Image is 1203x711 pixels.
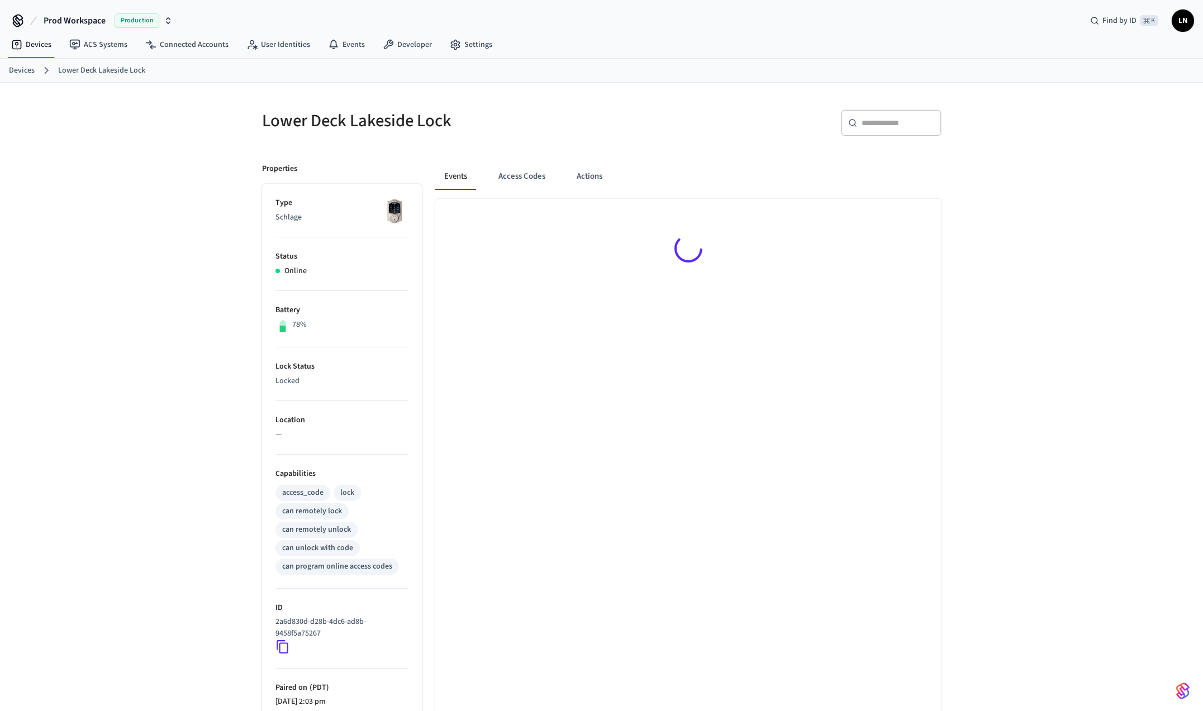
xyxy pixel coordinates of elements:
div: can remotely lock [282,505,342,517]
span: ( PDT ) [307,682,329,693]
p: ID [275,602,408,614]
span: Find by ID [1102,15,1137,26]
a: Devices [2,35,60,55]
button: Events [435,163,476,190]
a: Devices [9,65,35,77]
p: Schlage [275,212,408,223]
div: can program online access codes [282,561,392,572]
span: Prod Workspace [44,14,106,27]
img: Schlage Sense Smart Deadbolt with Camelot Trim, Front [381,197,408,225]
p: Properties [262,163,297,175]
button: Access Codes [489,163,554,190]
p: Paired on [275,682,408,694]
button: LN [1172,9,1194,32]
a: Settings [441,35,501,55]
button: Actions [568,163,611,190]
span: LN [1173,11,1193,31]
p: Online [284,265,307,277]
div: access_code [282,487,324,499]
p: Location [275,414,408,426]
p: [DATE] 2:03 pm [275,696,408,708]
div: ant example [435,163,942,190]
p: Type [275,197,408,209]
a: ACS Systems [60,35,136,55]
a: Lower Deck Lakeside Lock [58,65,145,77]
div: Find by ID⌘ K [1081,11,1167,31]
span: ⌘ K [1140,15,1158,26]
p: Lock Status [275,361,408,373]
div: can unlock with code [282,542,353,554]
p: Battery [275,304,408,316]
img: SeamLogoGradient.69752ec5.svg [1176,682,1190,700]
p: 78% [292,319,307,331]
h5: Lower Deck Lakeside Lock [262,109,595,132]
p: Locked [275,375,408,387]
span: Production [115,13,159,28]
a: User Identities [237,35,319,55]
p: Status [275,251,408,263]
p: — [275,429,408,441]
p: Capabilities [275,468,408,480]
a: Events [319,35,374,55]
div: lock [340,487,354,499]
div: can remotely unlock [282,524,351,536]
a: Developer [374,35,441,55]
p: 2a6d830d-d28b-4dc6-ad8b-9458f5a75267 [275,616,404,640]
a: Connected Accounts [136,35,237,55]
